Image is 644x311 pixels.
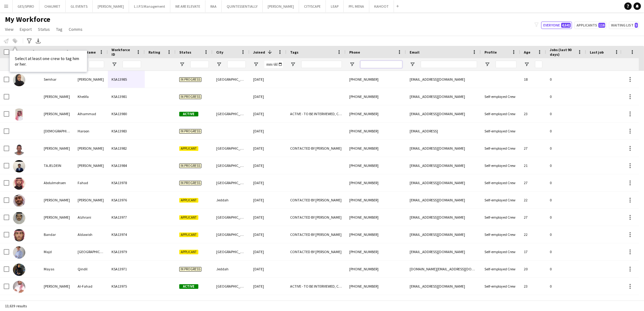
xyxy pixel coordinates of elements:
[111,47,134,57] span: Workforce ID
[546,209,586,226] div: 0
[481,261,520,277] div: Self-employed Crew
[213,261,249,277] div: Jeddah
[40,174,74,191] div: Abdulmohsen
[108,71,145,88] div: KSA13985
[108,209,145,226] div: KSA13977
[54,25,65,33] a: Tag
[524,50,530,55] span: Age
[520,71,546,88] div: 18
[253,62,259,67] button: Open Filter Menu
[40,140,74,157] div: [PERSON_NAME]
[520,278,546,295] div: 23
[40,243,74,260] div: Majd
[574,22,606,29] button: Applicants116
[346,261,406,277] div: [PHONE_NUMBER]
[369,0,394,12] button: KAHOOT
[520,209,546,226] div: 27
[108,243,145,260] div: KSA13979
[349,50,360,55] span: Phone
[299,0,326,12] button: CITYSCAPE
[39,0,66,12] button: CHAUMET
[148,50,160,55] span: Rating
[406,71,481,88] div: [EMAIL_ADDRESS][DOMAIN_NAME]
[38,26,50,32] span: Status
[249,226,286,243] div: [DATE]
[213,174,249,191] div: [GEOGRAPHIC_DATA]
[129,0,170,12] button: L.I.P.S Management
[13,177,25,190] img: Abdulmohsen Fahad
[249,243,286,260] div: [DATE]
[34,37,42,45] app-action-btn: Export XLSX
[520,105,546,122] div: 23
[13,281,25,293] img: Mohammed Al-Fahad
[421,61,477,68] input: Email Filter Input
[346,278,406,295] div: [PHONE_NUMBER]
[216,50,223,55] span: City
[249,88,286,105] div: [DATE]
[349,62,355,67] button: Open Filter Menu
[264,61,283,68] input: Joined Filter Input
[74,174,108,191] div: Fahad
[13,108,25,121] img: Ibrahim Alhammad
[69,26,83,32] span: Comms
[108,123,145,139] div: KSA13983
[546,105,586,122] div: 0
[179,50,191,55] span: Status
[286,243,346,260] div: CONTACTED BY [PERSON_NAME]
[249,140,286,157] div: [DATE]
[78,50,96,55] span: Last Name
[346,88,406,105] div: [PHONE_NUMBER]
[346,105,406,122] div: [PHONE_NUMBER]
[406,192,481,208] div: [EMAIL_ADDRESS][DOMAIN_NAME]
[635,23,638,28] span: 5
[108,140,145,157] div: KSA13982
[74,243,108,260] div: [GEOGRAPHIC_DATA]
[520,192,546,208] div: 22
[346,209,406,226] div: [PHONE_NUMBER]
[13,143,25,155] img: Mustafa Yousif
[74,71,108,88] div: [PERSON_NAME]
[74,261,108,277] div: Qindil
[213,226,249,243] div: [GEOGRAPHIC_DATA]
[179,232,198,237] span: Applicant
[213,192,249,208] div: Jeddah
[249,71,286,88] div: [DATE]
[263,0,299,12] button: [PERSON_NAME]
[249,105,286,122] div: [DATE]
[13,74,25,86] img: Semhar Solomon
[44,50,63,55] span: First Name
[346,140,406,157] div: [PHONE_NUMBER]
[249,209,286,226] div: [DATE]
[550,47,575,57] span: Jobs (last 90 days)
[170,0,205,12] button: WE ARE ELEVATE
[179,95,201,99] span: In progress
[546,174,586,191] div: 0
[481,174,520,191] div: Self-employed Crew
[520,174,546,191] div: 27
[74,105,108,122] div: Alhammad
[13,246,25,259] img: Majd Salem
[249,192,286,208] div: [DATE]
[10,51,87,72] div: Select at least one crew to tag him or her.
[40,226,74,243] div: Bandar
[546,123,586,139] div: 0
[66,0,93,12] button: GL EVENTS
[249,261,286,277] div: [DATE]
[13,0,39,12] button: GES/SPIRO
[213,157,249,174] div: [GEOGRAPHIC_DATA]
[346,192,406,208] div: [PHONE_NUMBER]
[74,192,108,208] div: [PERSON_NAME]
[179,164,201,168] span: In progress
[481,123,520,139] div: Self-employed Crew
[13,264,25,276] img: Mayas Qindil
[481,192,520,208] div: Self-employed Crew
[74,157,108,174] div: [PERSON_NAME]
[546,261,586,277] div: 0
[190,61,209,68] input: Status Filter Input
[17,25,34,33] a: Export
[179,181,201,185] span: In progress
[249,174,286,191] div: [DATE]
[179,112,198,116] span: Active
[179,215,198,220] span: Applicant
[290,50,298,55] span: Tags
